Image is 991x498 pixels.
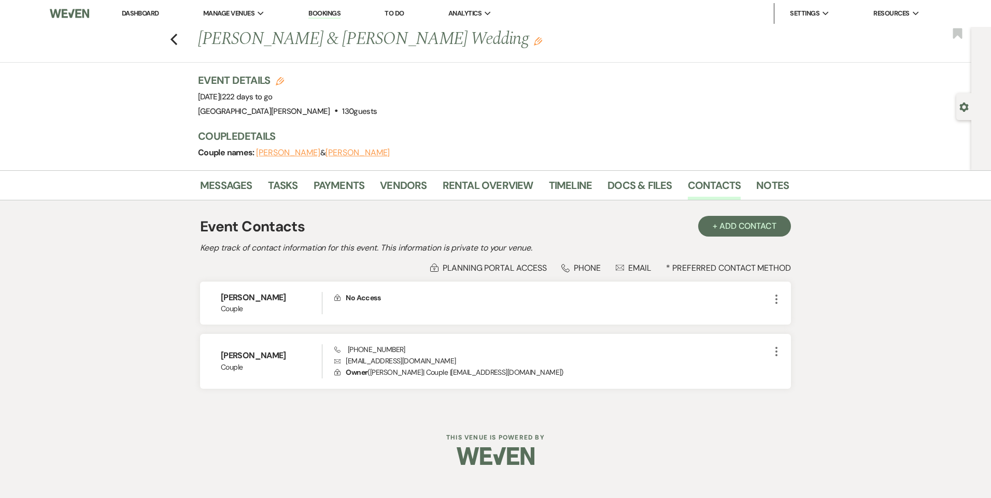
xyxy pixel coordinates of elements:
button: [PERSON_NAME] [256,149,320,157]
a: Docs & Files [607,177,672,200]
span: [PHONE_NUMBER] [334,345,405,354]
a: Rental Overview [443,177,533,200]
div: Email [616,262,652,273]
a: Payments [314,177,365,200]
span: No Access [346,293,380,302]
div: Planning Portal Access [430,262,546,273]
h6: [PERSON_NAME] [221,350,322,361]
span: Owner [346,368,367,377]
span: | [220,92,272,102]
a: Tasks [268,177,298,200]
button: + Add Contact [698,216,791,237]
span: [GEOGRAPHIC_DATA][PERSON_NAME] [198,106,330,116]
h3: Event Details [198,73,377,87]
a: Vendors [380,177,427,200]
a: Notes [756,177,789,200]
a: Bookings [308,9,341,19]
div: Phone [561,262,601,273]
button: Open lead details [959,101,969,111]
span: Resources [873,8,909,19]
h1: Event Contacts [200,216,305,238]
h2: Keep track of contact information for this event. This information is private to your venue. [200,242,791,254]
button: Edit [534,36,542,46]
span: 130 guests [342,106,377,116]
span: Analytics [448,8,482,19]
span: Manage Venues [203,8,254,19]
h3: Couple Details [198,129,778,143]
a: Messages [200,177,252,200]
span: Settings [790,8,819,19]
img: Weven Logo [457,438,534,474]
a: To Do [385,9,404,18]
p: [EMAIL_ADDRESS][DOMAIN_NAME] [334,355,770,367]
span: & [256,148,390,158]
button: [PERSON_NAME] [325,149,390,157]
span: Couple names: [198,147,256,158]
p: ( [PERSON_NAME] | Couple | [EMAIL_ADDRESS][DOMAIN_NAME] ) [334,367,770,378]
div: * Preferred Contact Method [200,262,791,273]
img: Weven Logo [50,3,89,24]
h6: [PERSON_NAME] [221,292,322,303]
a: Contacts [688,177,741,200]
span: Couple [221,303,322,314]
span: Couple [221,362,322,373]
span: 222 days to go [222,92,273,102]
a: Dashboard [122,9,159,18]
h1: [PERSON_NAME] & [PERSON_NAME] Wedding [198,27,662,52]
span: [DATE] [198,92,273,102]
a: Timeline [549,177,592,200]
